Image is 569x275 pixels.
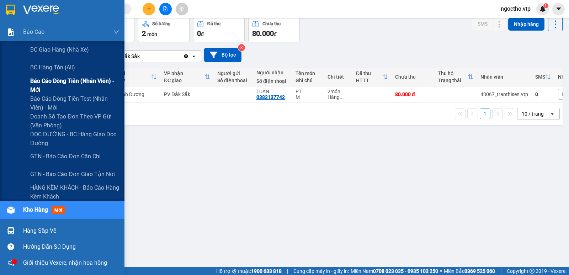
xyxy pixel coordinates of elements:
div: 80.000 đ [395,91,431,97]
span: HÀNG KÈM KHÁCH - Báo cáo hàng kèm khách [30,183,119,201]
button: file-add [159,3,172,15]
span: Báo cáo [23,27,44,36]
span: 80.000 [252,29,274,38]
div: Tên món [296,70,320,76]
span: BC hàng tồn (all) [30,63,75,72]
th: Toggle SortBy [107,68,160,86]
span: ngoctho.vtp [495,4,536,13]
div: 0382137742 [256,94,285,100]
div: Người nhận [256,70,288,75]
div: Hàng sắp về [23,226,119,236]
div: 43067_tranthisen.vtp [480,91,528,97]
img: icon-new-feature [539,6,546,12]
div: 0 [535,91,551,97]
div: Số điện thoại [217,78,249,83]
svg: open [191,53,197,59]
th: Toggle SortBy [160,68,214,86]
span: Giới thiệu Vexere, nhận hoa hồng [23,258,107,267]
div: 2 món [328,89,349,94]
span: ⚪️ [440,270,442,273]
div: Hàng thông thường [328,94,349,100]
button: Chưa thu80.000đ [248,17,300,42]
span: plus [147,6,151,11]
div: Chi tiết [328,74,349,80]
span: down [113,29,119,35]
span: 0 [197,29,201,38]
span: | [500,267,501,275]
div: 10 / trang [522,110,544,117]
img: warehouse-icon [7,227,15,234]
img: logo-vxr [6,5,15,15]
span: question-circle [7,243,14,250]
svg: Clear value [183,53,189,59]
sup: 1 [543,3,548,8]
span: GTN - Báo cáo đơn giao tận nơi [30,170,115,179]
span: đ [274,31,277,37]
button: plus [143,3,155,15]
img: solution-icon [7,28,15,36]
span: 1 [544,3,547,8]
span: 2 [142,29,146,38]
div: ĐC lấy [111,78,151,83]
span: caret-down [555,6,562,12]
div: TUẤN [256,89,288,94]
span: Doanh số tạo đơn theo VP gửi (văn phòng) [30,112,119,130]
span: Miền Nam [351,267,438,275]
div: VP gửi [111,70,151,76]
div: M [296,94,320,100]
span: file-add [163,6,168,11]
button: SMS [472,17,493,30]
div: Người gửi [217,70,249,76]
div: Đã thu [356,70,382,76]
span: Báo cáo dòng tiền (nhân viên) - mới [30,76,119,94]
div: VP nhận [164,70,204,76]
div: PT [296,89,320,94]
div: Đã thu [207,21,220,26]
div: Số lượng [152,21,170,26]
div: ĐC giao [164,78,204,83]
span: copyright [530,269,535,274]
div: Trạng thái [438,78,468,83]
sup: 3 [238,44,245,51]
div: Nhân viên [480,74,528,80]
span: mới [52,206,65,214]
div: Chưa thu [395,74,431,80]
div: Chưa thu [262,21,281,26]
span: BC giao hàng (nhà xe) [30,45,89,54]
span: Cung cấp máy in - giấy in: [293,267,349,275]
div: PV Đắk Sắk [113,53,140,60]
img: warehouse-icon [7,206,15,214]
span: GTN - Báo cáo đơn cần chi [30,152,101,161]
span: | [287,267,288,275]
div: HTTT [356,78,382,83]
div: PV Đắk Sắk [164,91,210,97]
span: aim [179,6,184,11]
span: Hỗ trợ kỹ thuật: [216,267,282,275]
strong: 0369 525 060 [464,268,495,274]
div: PV Bình Dương [111,91,157,97]
button: caret-down [552,3,565,15]
span: món [147,31,157,37]
span: ... [340,94,344,100]
span: Kho hàng [23,206,48,213]
strong: 0708 023 035 - 0935 103 250 [373,268,438,274]
button: Số lượng2món [138,17,190,42]
button: Bộ lọc [204,48,241,62]
th: Toggle SortBy [532,68,554,86]
svg: open [549,111,555,117]
div: Thu hộ [438,70,468,76]
span: Báo cáo dòng tiền test (nhân viên) - mới [30,94,119,112]
span: notification [7,259,14,266]
span: đ [201,31,204,37]
input: Selected PV Đắk Sắk. [140,53,141,60]
span: DỌC ĐƯỜNG - BC hàng giao dọc đường [30,130,119,148]
div: Số điện thoại [256,78,288,84]
div: Hướng dẫn sử dụng [23,242,119,252]
button: Nhập hàng [508,18,544,31]
th: Toggle SortBy [434,68,477,86]
button: Đã thu0đ [193,17,245,42]
div: SMS [535,74,545,80]
div: Ghi chú [296,78,320,83]
th: Toggle SortBy [352,68,392,86]
strong: 1900 633 818 [251,268,282,274]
